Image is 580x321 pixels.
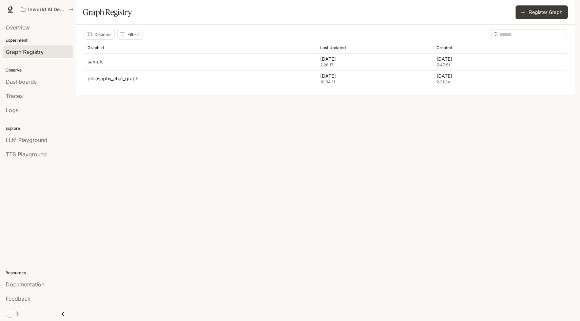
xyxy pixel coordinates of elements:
[437,73,546,79] p: [DATE]
[320,73,430,79] p: [DATE]
[18,3,77,16] button: All workspaces
[437,56,546,62] p: [DATE]
[88,58,103,65] p: sample
[320,45,346,50] div: Last Updated
[117,29,143,40] button: Show filters
[320,79,430,85] span: 10:34:11
[84,29,115,40] button: Select columns
[320,62,430,68] span: 2:26:17
[88,45,104,50] div: Graph Id
[491,29,566,39] div: Search
[28,7,66,13] p: Inworld AI Demos
[88,75,138,82] p: philosophy_chat_graph
[320,56,430,62] p: [DATE]
[437,62,546,68] span: 5:47:51
[83,5,132,19] h1: Graph Registry
[437,79,546,85] span: 2:31:24
[437,45,452,50] div: Created
[516,5,568,19] button: Register Graph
